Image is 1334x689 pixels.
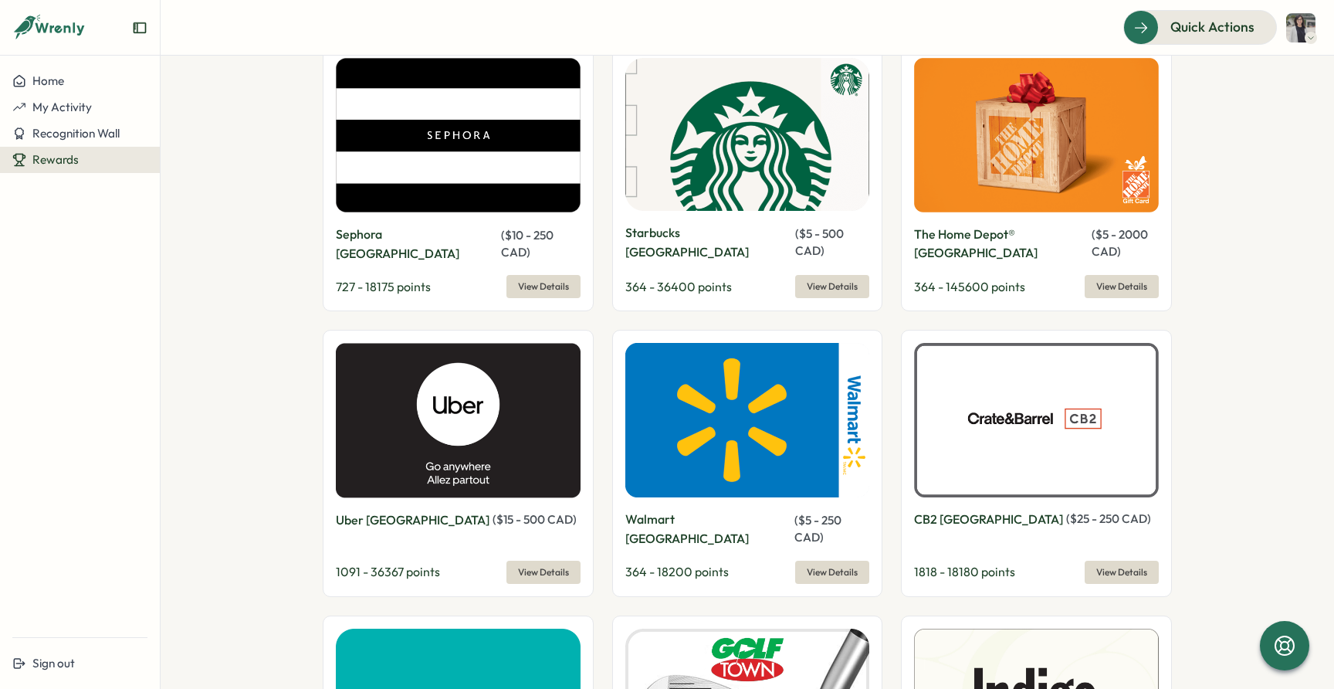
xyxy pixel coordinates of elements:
[914,564,1015,579] span: 1818 - 18180 points
[625,223,792,262] p: Starbucks [GEOGRAPHIC_DATA]
[794,513,841,545] span: ( $ 5 - 250 CAD )
[336,58,581,212] img: Sephora Canada
[506,275,581,298] button: View Details
[1085,561,1159,584] button: View Details
[336,511,489,530] p: Uber [GEOGRAPHIC_DATA]
[1092,227,1148,259] span: ( $ 5 - 2000 CAD )
[625,343,870,497] img: Walmart Canada
[914,58,1159,212] img: The Home Depot® Canada
[914,225,1088,263] p: The Home Depot® [GEOGRAPHIC_DATA]
[32,100,92,114] span: My Activity
[493,512,577,527] span: ( $ 15 - 500 CAD )
[32,152,79,167] span: Rewards
[518,562,569,583] span: View Details
[914,510,1063,529] p: CB2 [GEOGRAPHIC_DATA]
[914,279,1025,294] span: 364 - 145600 points
[625,564,729,579] span: 364 - 18200 points
[336,225,498,263] p: Sephora [GEOGRAPHIC_DATA]
[32,73,64,88] span: Home
[795,275,869,298] button: View Details
[625,58,870,211] img: Starbucks Canada
[336,279,431,294] span: 727 - 18175 points
[795,226,844,258] span: ( $ 5 - 500 CAD )
[1066,511,1151,526] span: ( $ 25 - 250 CAD )
[795,561,869,584] button: View Details
[132,20,147,36] button: Expand sidebar
[1096,562,1147,583] span: View Details
[1170,17,1254,37] span: Quick Actions
[625,279,732,294] span: 364 - 36400 points
[807,562,858,583] span: View Details
[1286,13,1315,42] img: Michelle Wan
[336,564,440,579] span: 1091 - 36367 points
[807,276,858,297] span: View Details
[32,126,120,141] span: Recognition Wall
[1085,275,1159,298] button: View Details
[1096,276,1147,297] span: View Details
[914,343,1159,497] img: CB2 Canada
[1123,10,1277,44] button: Quick Actions
[336,343,581,497] img: Uber Canada
[501,228,554,260] span: ( $ 10 - 250 CAD )
[506,561,581,584] button: View Details
[518,276,569,297] span: View Details
[625,510,792,548] p: Walmart [GEOGRAPHIC_DATA]
[32,656,75,670] span: Sign out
